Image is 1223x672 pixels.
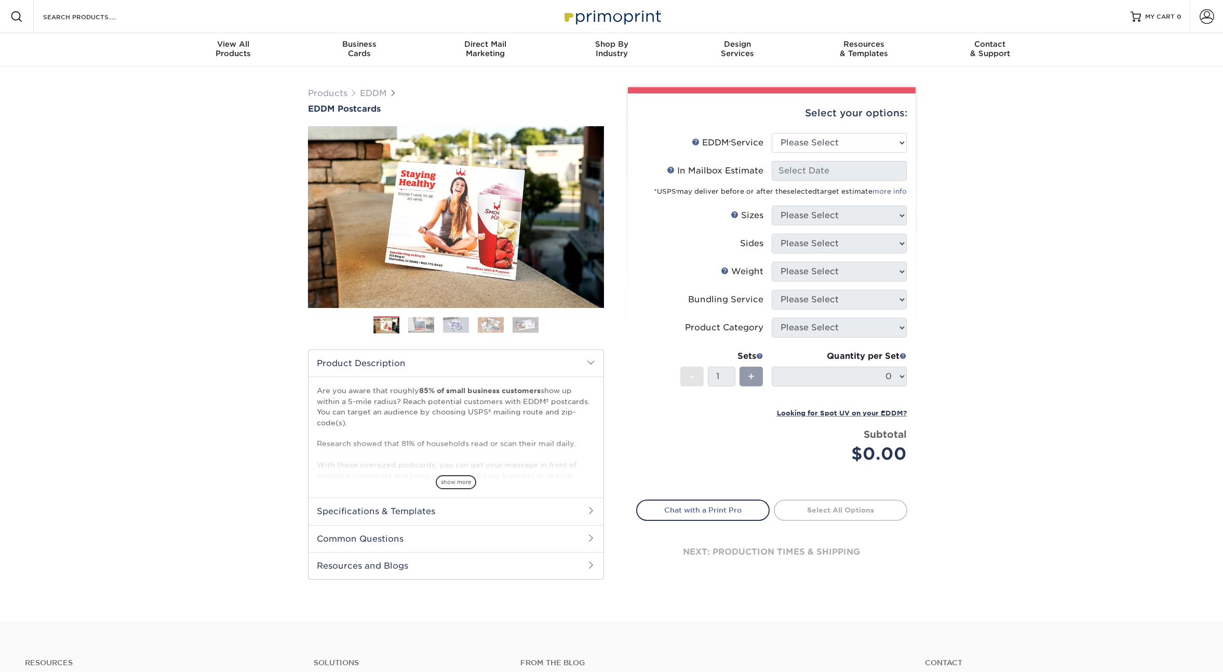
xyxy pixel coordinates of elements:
[872,187,907,195] a: more info
[772,350,907,362] div: Quantity per Set
[740,237,763,250] div: Sides
[927,33,1053,66] a: Contact& Support
[308,88,347,98] a: Products
[548,33,675,66] a: Shop ByIndustry
[170,33,297,66] a: View AllProducts
[308,104,381,114] span: EDDM Postcards
[777,409,907,417] small: Looking for Spot UV on your EDDM?
[408,317,434,333] img: EDDM 02
[548,39,675,49] span: Shop By
[729,140,731,144] sup: ®
[927,39,1053,49] span: Contact
[864,428,907,440] strong: Subtotal
[308,104,604,114] a: EDDM Postcards
[443,317,469,333] img: EDDM 03
[675,33,801,66] a: DesignServices
[801,33,927,66] a: Resources& Templates
[692,137,763,149] div: EDDM Service
[777,408,907,418] a: Looking for Spot UV on your EDDM?
[1145,12,1175,21] span: MY CART
[925,658,1198,667] a: Contact
[675,39,801,49] span: Design
[317,385,595,576] p: Are you aware that roughly show up within a 5-mile radius? Reach potential customers with EDDM® p...
[308,498,603,525] h2: Specifications & Templates
[690,369,694,384] span: -
[419,386,541,395] strong: 85% of small business customers
[676,190,677,193] sup: ®
[308,552,603,579] h2: Resources and Blogs
[170,39,297,49] span: View All
[42,10,143,23] input: SEARCH PRODUCTS.....
[25,658,298,667] h4: Resources
[731,209,763,222] div: Sizes
[721,265,763,278] div: Weight
[422,33,548,66] a: Direct MailMarketing
[296,33,422,66] a: BusinessCards
[688,293,763,306] div: Bundling Service
[296,39,422,49] span: Business
[308,525,603,552] h2: Common Questions
[636,93,907,133] div: Select your options:
[780,441,907,466] div: $0.00
[436,475,476,489] span: show more
[548,39,675,58] div: Industry
[787,187,817,195] span: selected
[667,165,763,177] div: In Mailbox Estimate
[636,521,907,583] div: next: production times & shipping
[520,658,897,667] h4: From the Blog
[308,115,604,319] img: EDDM Postcards 01
[774,500,907,520] a: Select All Options
[685,321,763,334] div: Product Category
[360,88,387,98] a: EDDM
[801,39,927,58] div: & Templates
[560,5,664,28] img: Primoprint
[654,187,907,195] small: *USPS may deliver before or after the target estimate
[680,350,763,362] div: Sets
[801,39,927,49] span: Resources
[1177,13,1181,20] span: 0
[513,317,539,333] img: EDDM 05
[422,39,548,49] span: Direct Mail
[296,39,422,58] div: Cards
[422,39,548,58] div: Marketing
[314,658,504,667] h4: Solutions
[927,39,1053,58] div: & Support
[308,350,603,377] h2: Product Description
[636,500,770,520] a: Chat with a Print Pro
[170,39,297,58] div: Products
[748,369,755,384] span: +
[478,317,504,333] img: EDDM 04
[373,317,399,335] img: EDDM 01
[772,161,907,181] input: Select Date
[675,39,801,58] div: Services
